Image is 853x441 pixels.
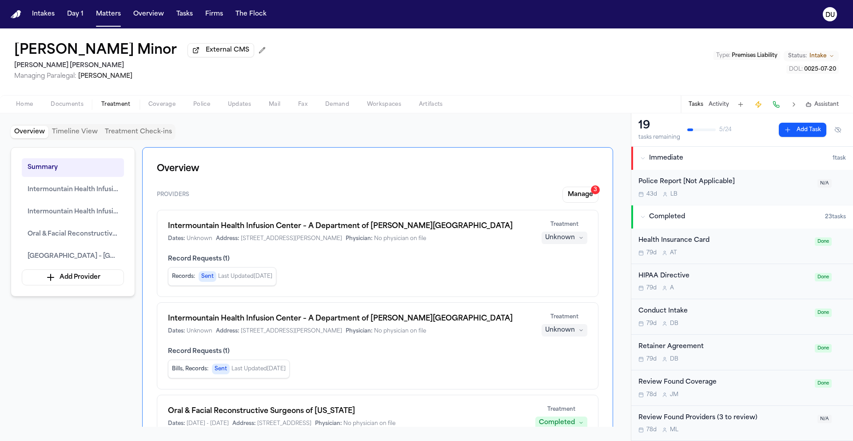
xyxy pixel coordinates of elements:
button: Activity [709,101,729,108]
span: Dates: [168,235,185,242]
h2: [PERSON_NAME] [PERSON_NAME] [14,60,269,71]
span: Bills, Records : [172,365,208,373]
button: Assistant [805,101,839,108]
span: Home [16,101,33,108]
span: M L [670,426,678,433]
button: Change status from Intake [784,51,839,61]
span: DOL : [789,67,803,72]
button: Day 1 [64,6,87,22]
span: Managing Paralegal: [14,73,76,80]
button: Edit matter name [14,43,177,59]
span: [STREET_ADDRESS][PERSON_NAME] [241,328,342,335]
span: 78d [646,391,657,398]
span: Record Requests ( 1 ) [168,255,587,264]
button: Immediate1task [631,147,853,170]
button: Manage3 [562,187,598,203]
button: Edit Type: Premises Liability [713,51,780,60]
span: A T [670,249,677,257]
a: Home [11,10,21,19]
div: Conduct Intake [638,306,809,317]
a: Matters [92,6,124,22]
button: Add Provider [22,269,124,285]
button: Treatment Check-ins [101,126,175,138]
button: Tasks [689,101,703,108]
span: Workspaces [367,101,401,108]
button: Hide completed tasks (⌘⇧H) [830,123,846,137]
div: Open task: HIPAA Directive [631,264,853,300]
span: [DATE] - [DATE] [187,420,229,427]
div: Open task: Conduct Intake [631,299,853,335]
div: Review Found Coverage [638,377,809,388]
span: D B [670,320,678,327]
button: Add Task [734,98,747,111]
span: External CMS [206,46,249,55]
span: Updates [228,101,251,108]
span: Address: [232,420,255,427]
button: Create Immediate Task [752,98,765,111]
span: No physician on file [374,328,426,335]
button: Completed [535,417,587,429]
span: Status: [788,52,807,60]
span: Physician: [315,420,342,427]
button: Firms [202,6,227,22]
div: Open task: Review Found Coverage [631,370,853,406]
span: Records : [172,273,195,280]
span: Artifacts [419,101,443,108]
div: Unknown [545,233,575,242]
div: tasks remaining [638,134,680,141]
span: Premises Liability [732,53,777,58]
span: Sent [199,271,216,282]
span: 79d [646,356,657,363]
span: J M [670,391,678,398]
button: Oral & Facial Reconstructive Surgeons of [US_STATE] [22,225,124,244]
span: Done [815,237,832,246]
span: No physician on file [343,420,395,427]
button: Timeline View [48,126,101,138]
div: HIPAA Directive [638,271,809,281]
span: 43d [646,191,657,198]
span: [PERSON_NAME] [78,73,132,80]
span: Treatment [550,221,578,228]
span: 79d [646,320,657,327]
span: Demand [325,101,349,108]
span: 23 task s [825,213,846,220]
button: Intakes [28,6,58,22]
span: 1 task [833,155,846,162]
span: Physician: [346,328,372,335]
button: [GEOGRAPHIC_DATA] – [GEOGRAPHIC_DATA], [PERSON_NAME][GEOGRAPHIC_DATA] [22,247,124,266]
span: Sent [212,364,230,374]
span: Police [193,101,210,108]
span: A [670,285,674,292]
div: Review Found Providers (3 to review) [638,413,812,423]
span: Immediate [649,154,683,163]
span: L B [670,191,678,198]
h1: [PERSON_NAME] Minor [14,43,177,59]
img: Finch Logo [11,10,21,19]
div: Open task: Retainer Agreement [631,335,853,370]
span: Address: [216,235,239,242]
span: Done [815,379,832,388]
span: Assistant [814,101,839,108]
span: Intake [809,52,826,60]
span: Address: [216,328,239,335]
div: Health Insurance Card [638,236,809,246]
div: Retainer Agreement [638,342,809,352]
h1: Overview [157,162,598,176]
button: Intermountain Health Infusion Center – A Department of [PERSON_NAME][GEOGRAPHIC_DATA] [22,203,124,221]
span: 79d [646,285,657,292]
span: Completed [649,212,685,221]
a: Tasks [173,6,196,22]
button: Edit DOL: 0025-07-20 [786,65,839,74]
div: Completed [539,418,575,427]
button: Make a Call [770,98,782,111]
span: [STREET_ADDRESS] [257,420,311,427]
button: External CMS [187,43,254,57]
div: Open task: Health Insurance Card [631,229,853,264]
span: Done [815,273,832,281]
span: No physician on file [374,235,426,242]
span: [STREET_ADDRESS][PERSON_NAME] [241,235,342,242]
span: D B [670,356,678,363]
span: Dates: [168,328,185,335]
